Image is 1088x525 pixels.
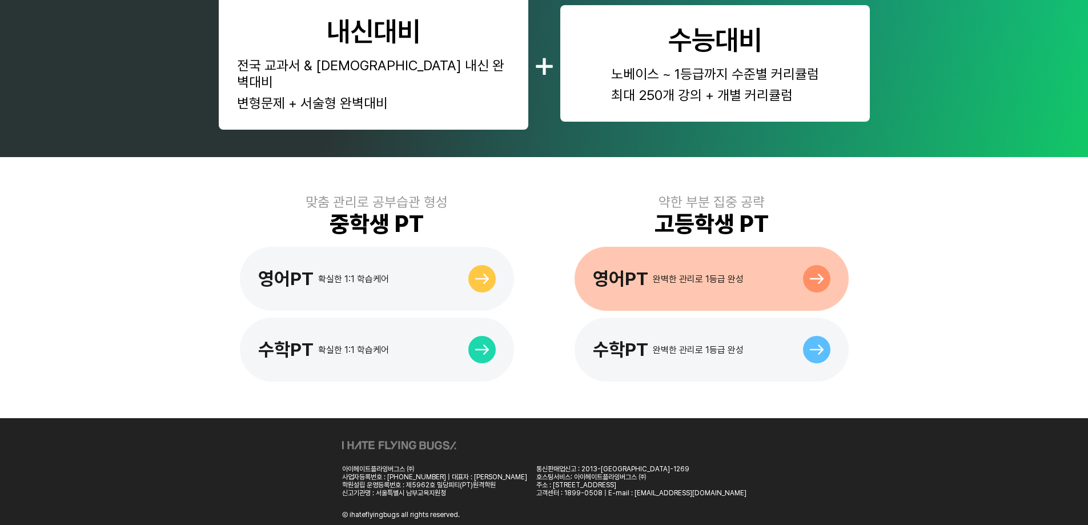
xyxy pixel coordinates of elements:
div: 맞춤 관리로 공부습관 형성 [306,194,448,210]
div: 노베이스 ~ 1등급까지 수준별 커리큘럼 [611,66,819,82]
div: 아이헤이트플라잉버그스 ㈜ [342,465,527,473]
div: 영어PT [258,268,314,290]
div: 최대 250개 강의 + 개별 커리큘럼 [611,87,819,103]
div: 약한 부분 집중 공략 [659,194,765,210]
div: + [533,42,556,85]
img: ihateflyingbugs [342,441,456,450]
div: 통신판매업신고 : 2013-[GEOGRAPHIC_DATA]-1269 [536,465,746,473]
div: 확실한 1:1 학습케어 [318,274,389,284]
div: 고등학생 PT [655,210,769,238]
div: 영어PT [593,268,648,290]
div: 확실한 1:1 학습케어 [318,344,389,355]
div: 고객센터 : 1899-0508 | E-mail : [EMAIL_ADDRESS][DOMAIN_NAME] [536,489,746,497]
div: Ⓒ ihateflyingbugs all rights reserved. [342,511,460,519]
div: 사업자등록번호 : [PHONE_NUMBER] | 대표자 : [PERSON_NAME] [342,473,527,481]
div: 신고기관명 : 서울특별시 남부교육지원청 [342,489,527,497]
div: 학원설립 운영등록번호 : 제5962호 밀당피티(PT)원격학원 [342,481,527,489]
div: 중학생 PT [330,210,424,238]
div: 수학PT [258,339,314,360]
div: 변형문제 + 서술형 완벽대비 [237,95,510,111]
div: 수능대비 [668,23,762,57]
div: 전국 교과서 & [DEMOGRAPHIC_DATA] 내신 완벽대비 [237,57,510,90]
div: 내신대비 [327,15,420,48]
div: 완벽한 관리로 1등급 완성 [653,274,744,284]
div: 완벽한 관리로 1등급 완성 [653,344,744,355]
div: 호스팅서비스: 아이헤이트플라잉버그스 ㈜ [536,473,746,481]
div: 주소 : [STREET_ADDRESS] [536,481,746,489]
div: 수학PT [593,339,648,360]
